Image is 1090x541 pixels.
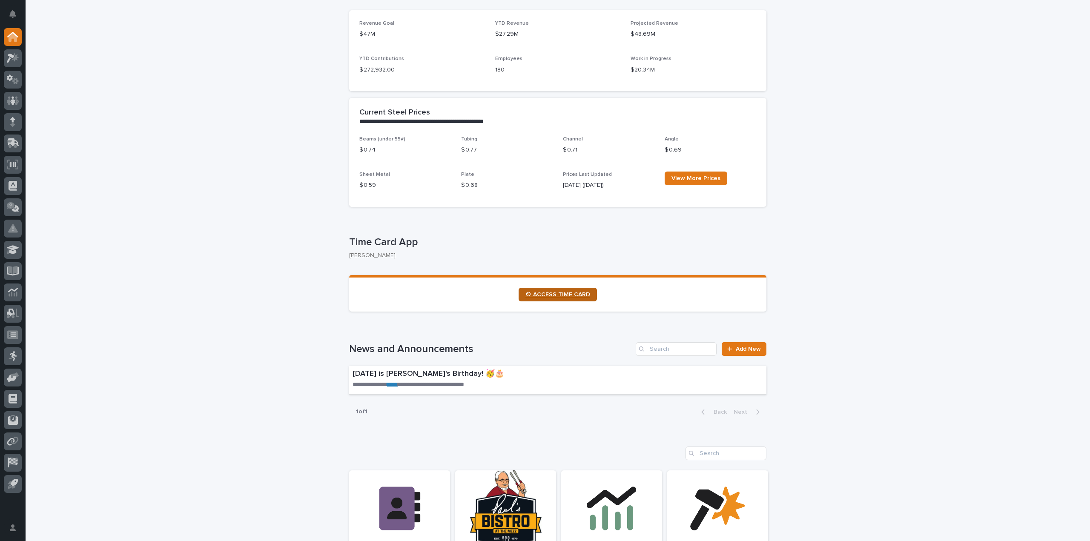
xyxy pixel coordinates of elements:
span: Employees [495,56,522,61]
p: [DATE] ([DATE]) [563,181,654,190]
span: View More Prices [671,175,720,181]
span: ⏲ ACCESS TIME CARD [525,292,590,298]
p: $ 0.74 [359,146,451,155]
p: $ 0.71 [563,146,654,155]
span: Back [708,409,727,415]
span: Revenue Goal [359,21,394,26]
p: [DATE] is [PERSON_NAME]'s Birthday! 🥳🎂 [353,369,647,379]
span: Add New [736,346,761,352]
div: Notifications [11,10,22,24]
span: Sheet Metal [359,172,390,177]
span: Prices Last Updated [563,172,612,177]
span: Next [734,409,752,415]
p: $48.69M [631,30,756,39]
span: Angle [665,137,679,142]
span: Plate [461,172,474,177]
p: 1 of 1 [349,401,374,422]
p: $ 0.59 [359,181,451,190]
button: Back [694,408,730,416]
p: 180 [495,66,621,74]
span: Beams (under 55#) [359,137,405,142]
button: Notifications [4,5,22,23]
p: $20.34M [631,66,756,74]
span: Projected Revenue [631,21,678,26]
a: Add New [722,342,766,356]
button: Next [730,408,766,416]
p: $47M [359,30,485,39]
input: Search [636,342,717,356]
h2: Current Steel Prices [359,108,430,117]
input: Search [686,447,766,460]
span: YTD Contributions [359,56,404,61]
p: $ 0.68 [461,181,553,190]
a: View More Prices [665,172,727,185]
span: YTD Revenue [495,21,529,26]
span: Channel [563,137,583,142]
h1: News and Announcements [349,343,632,355]
p: $ 0.77 [461,146,553,155]
span: Tubing [461,137,477,142]
p: Time Card App [349,236,763,249]
a: ⏲ ACCESS TIME CARD [519,288,597,301]
p: $27.29M [495,30,621,39]
p: $ 0.69 [665,146,756,155]
p: [PERSON_NAME] [349,252,760,259]
span: Work in Progress [631,56,671,61]
p: $ 272,932.00 [359,66,485,74]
